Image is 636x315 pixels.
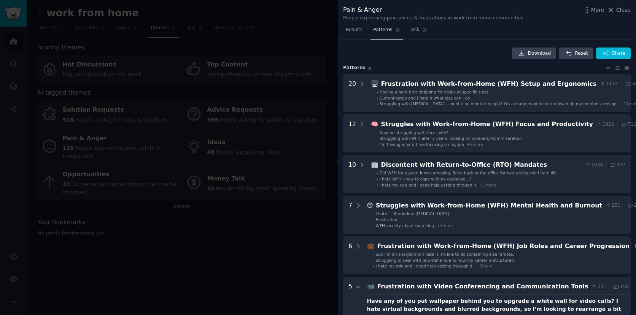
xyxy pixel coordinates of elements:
[377,101,378,106] div: -
[376,264,474,268] span: I hate my role and I need help getting through it.
[373,211,374,216] div: -
[612,50,625,57] span: Share
[377,136,378,141] div: -
[609,283,611,290] span: ·
[620,81,622,87] span: ·
[367,202,373,209] span: 😞
[377,242,630,251] div: Frustration with Work-from-Home (WFH) Job Roles and Career Progression
[380,130,448,135] span: Anyone struggling with focus wfh?
[348,79,356,107] div: 20
[373,223,374,228] div: -
[613,283,629,290] span: 156
[476,264,493,268] span: + 3 more
[368,66,371,71] span: 8
[617,121,619,128] span: ·
[367,283,375,290] span: 📹
[411,27,420,33] span: Ask
[616,6,631,14] span: Close
[376,258,514,263] span: Struggling to deal with downtime due to how my career is structured
[480,183,496,187] span: + 7 more
[348,160,356,188] div: 10
[583,6,604,14] button: More
[380,90,488,94] span: Having a hard time shipping for desks at specific sizes
[367,242,375,250] span: 💼
[377,170,378,176] div: -
[348,242,352,269] div: 6
[376,211,450,216] span: I hate it. Borderline [MEDICAL_DATA].
[596,121,614,128] span: 1922
[373,252,374,257] div: -
[343,15,523,22] div: People expressing pain points & frustrations in work from home communities
[343,24,365,40] a: Results
[380,101,618,106] span: Struggling with [MEDICAL_DATA] - could it be monitor height? I'm already maxed out on how high my...
[371,161,378,168] span: 🏢
[381,79,597,89] div: Frustration with Work-from-Home (WFH) Setup and Ergonomics
[559,47,593,60] button: Reset
[376,252,514,256] span: Soo I’m an analyst and I hate it. I’d like to do something else remote.
[585,162,603,169] span: 1036
[381,160,582,170] div: Discontent with Return-to-Office (RTO) Mandates
[377,89,378,95] div: -
[623,202,625,209] span: ·
[346,27,363,33] span: Results
[343,65,366,71] span: Pattern s
[370,24,403,40] a: Patterns
[380,171,557,175] span: Did WFH for a year, it was amazing. Been back at the office for two weeks and I hate life
[380,96,470,100] span: Current setup and I hate it what else can I do
[373,258,374,263] div: -
[348,120,356,147] div: 12
[377,176,378,182] div: -
[377,95,378,101] div: -
[376,201,602,211] div: Struggles with Work-from-Home (WFH) Mental Health and Burnout
[596,47,631,60] button: Share
[380,177,472,181] span: I hate WFH - how to cope with no guidance...?
[591,283,606,290] span: 341
[591,6,604,14] span: More
[575,50,588,57] span: Reset
[371,80,378,87] span: 🖥️
[610,162,625,169] span: 377
[607,6,631,14] button: Close
[512,47,556,60] a: Download
[380,136,522,141] span: Struggling with WFH after 2 years, looking for solidarity/commiseration
[376,217,397,222] span: Frustration
[380,142,464,147] span: I'm having a hard time focusing on my job
[373,217,374,222] div: -
[380,183,477,187] span: I hate my role and I need help getting through it.
[381,120,593,129] div: Struggles with Work-from-Home (WFH) Focus and Productivity
[377,142,378,147] div: -
[409,24,430,40] a: Ask
[377,182,378,188] div: -
[528,50,551,57] span: Download
[376,223,434,228] span: WFH anxiety about switching
[377,282,588,291] div: Frustration with Video Conferencing and Communication Tools
[437,223,453,228] span: + 4 more
[467,142,483,147] span: + 9 more
[348,201,352,228] div: 7
[599,81,618,87] span: 1412
[606,162,607,169] span: ·
[377,130,378,135] div: -
[371,120,378,128] span: 🧠
[373,263,374,269] div: -
[373,27,392,33] span: Patterns
[605,202,620,209] span: 231
[343,5,523,15] div: Pain & Anger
